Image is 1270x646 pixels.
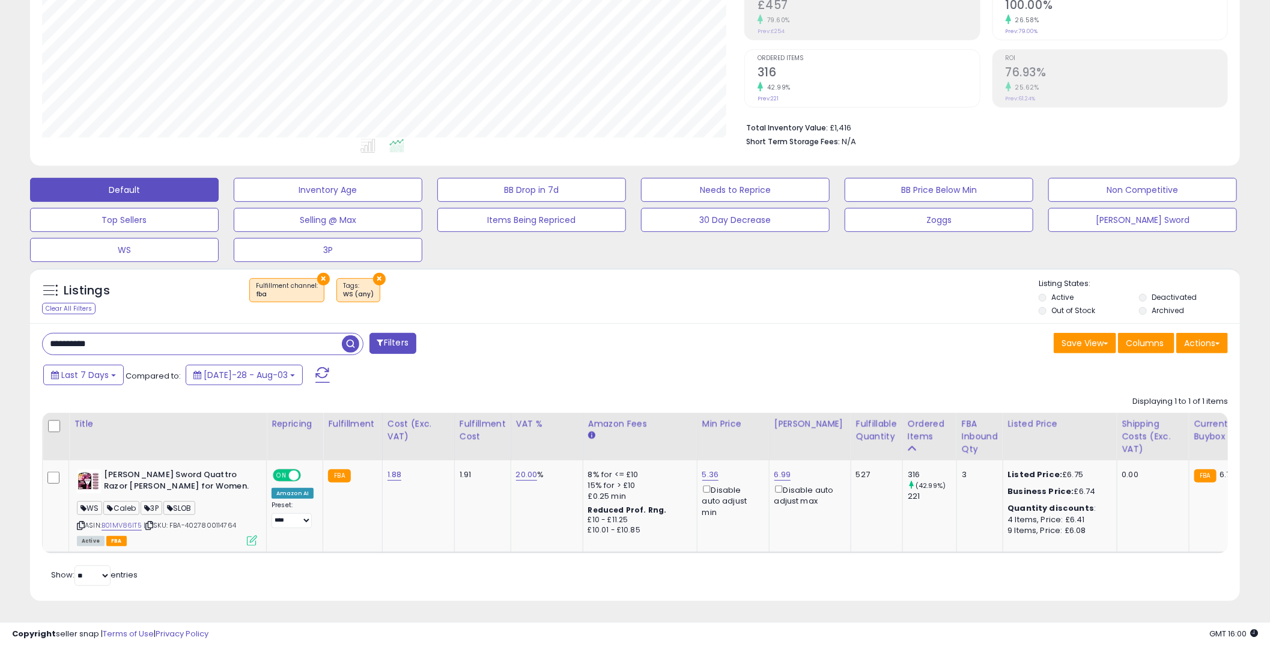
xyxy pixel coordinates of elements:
[204,369,288,381] span: [DATE]-28 - Aug-03
[588,525,688,535] div: £10.01 - £10.85
[1008,502,1095,514] b: Quantity discounts
[1118,333,1174,353] button: Columns
[908,418,952,443] div: Ordered Items
[916,481,946,490] small: (42.99%)
[516,469,574,480] div: %
[1008,469,1063,480] b: Listed Price:
[144,520,236,530] span: | SKU: FBA-4027800114764
[845,208,1033,232] button: Zoggs
[758,66,980,82] h2: 316
[104,469,250,495] b: [PERSON_NAME] Sword Quattro Razor [PERSON_NAME] for Women.
[343,290,374,299] div: WS (any)
[1054,333,1116,353] button: Save View
[1194,469,1217,483] small: FBA
[1006,66,1228,82] h2: 76.93%
[51,569,138,580] span: Show: entries
[856,418,898,443] div: Fulfillable Quantity
[962,469,994,480] div: 3
[106,536,127,546] span: FBA
[30,208,219,232] button: Top Sellers
[746,136,840,147] b: Short Term Storage Fees:
[746,120,1219,134] li: £1,416
[102,520,142,531] a: B01MV86IT5
[77,469,101,493] img: 41lp+Am5iuL._SL40_.jpg
[774,418,846,430] div: [PERSON_NAME]
[460,418,506,443] div: Fulfillment Cost
[256,290,318,299] div: fba
[369,333,416,354] button: Filters
[702,469,719,481] a: 5.36
[774,483,842,507] div: Disable auto adjust max
[516,469,538,481] a: 20.00
[845,178,1033,202] button: BB Price Below Min
[272,418,318,430] div: Repricing
[1051,305,1095,315] label: Out of Stock
[387,418,449,443] div: Cost (Exc. VAT)
[163,501,195,515] span: SLOB
[343,281,374,299] span: Tags :
[1039,278,1240,290] p: Listing States:
[746,123,828,133] b: Total Inventory Value:
[77,469,257,544] div: ASIN:
[30,238,219,262] button: WS
[272,501,314,528] div: Preset:
[1048,178,1237,202] button: Non Competitive
[702,418,764,430] div: Min Price
[77,536,105,546] span: All listings currently available for purchase on Amazon
[274,471,289,481] span: ON
[156,628,208,639] a: Privacy Policy
[328,469,350,483] small: FBA
[763,16,790,25] small: 79.60%
[64,282,110,299] h5: Listings
[1194,418,1256,443] div: Current Buybox Price
[387,469,402,481] a: 1.88
[234,178,422,202] button: Inventory Age
[234,208,422,232] button: Selling @ Max
[641,208,830,232] button: 30 Day Decrease
[460,469,502,480] div: 1.91
[1051,292,1074,302] label: Active
[1006,28,1038,35] small: Prev: 79.00%
[1152,292,1197,302] label: Deactivated
[758,55,980,62] span: Ordered Items
[1132,396,1228,407] div: Displaying 1 to 1 of 1 items
[763,83,791,92] small: 42.99%
[1152,305,1184,315] label: Archived
[1011,83,1039,92] small: 25.62%
[588,480,688,491] div: 15% for > £10
[1008,486,1108,497] div: £6.74
[1008,525,1108,536] div: 9 Items, Price: £6.08
[299,471,318,481] span: OFF
[437,178,626,202] button: BB Drop in 7d
[1008,503,1108,514] div: :
[774,469,791,481] a: 6.99
[1176,333,1228,353] button: Actions
[1006,95,1036,102] small: Prev: 61.24%
[758,28,785,35] small: Prev: £254
[1008,469,1108,480] div: £6.75
[61,369,109,381] span: Last 7 Days
[588,418,692,430] div: Amazon Fees
[373,273,386,285] button: ×
[1122,418,1184,456] div: Shipping Costs (Exc. VAT)
[908,491,956,502] div: 221
[186,365,303,385] button: [DATE]-28 - Aug-03
[43,365,124,385] button: Last 7 Days
[42,303,96,314] div: Clear All Filters
[328,418,377,430] div: Fulfillment
[77,501,102,515] span: WS
[12,629,208,640] div: seller snap | |
[103,628,154,639] a: Terms of Use
[30,178,219,202] button: Default
[588,469,688,480] div: 8% for <= £10
[641,178,830,202] button: Needs to Reprice
[1008,418,1112,430] div: Listed Price
[588,505,667,515] b: Reduced Prof. Rng.
[272,488,314,499] div: Amazon AI
[842,136,856,147] span: N/A
[962,418,998,456] div: FBA inbound Qty
[1008,486,1074,497] b: Business Price:
[141,501,162,515] span: 3P
[1048,208,1237,232] button: [PERSON_NAME] Sword
[588,491,688,502] div: £0.25 min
